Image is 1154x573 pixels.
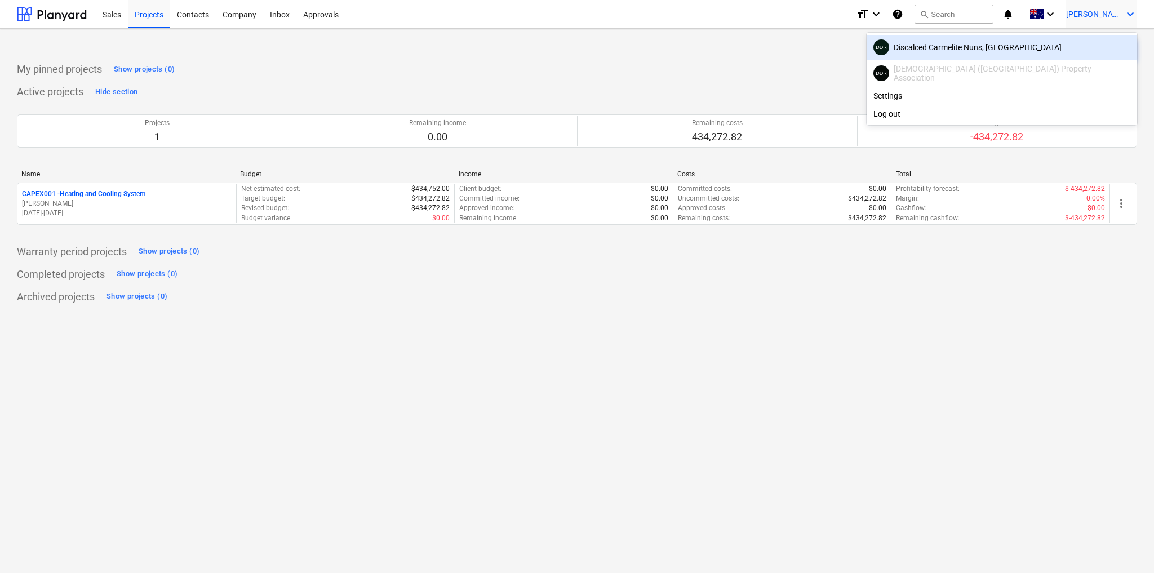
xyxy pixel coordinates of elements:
[1098,519,1154,573] iframe: Chat Widget
[873,64,1130,82] div: [DEMOGRAPHIC_DATA] ([GEOGRAPHIC_DATA]) Property Association
[873,39,889,55] div: Daniel De Rocco
[876,45,887,50] span: DDR
[873,39,1130,55] div: Discalced Carmelite Nuns, [GEOGRAPHIC_DATA]
[867,87,1137,105] div: Settings
[867,105,1137,123] div: Log out
[876,70,887,76] span: DDR
[873,65,889,81] div: Daniel De Rocco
